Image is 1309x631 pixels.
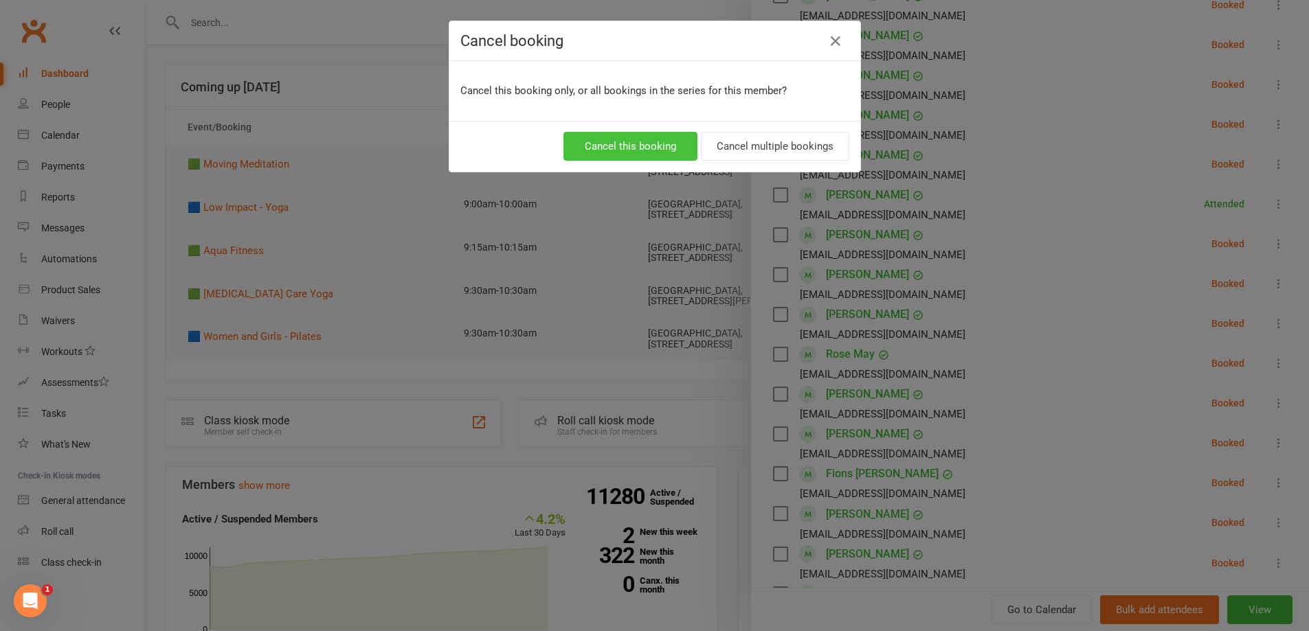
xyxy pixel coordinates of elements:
span: 1 [42,584,53,595]
h4: Cancel booking [460,32,849,49]
button: Cancel this booking [563,132,697,161]
button: Cancel multiple bookings [701,132,849,161]
button: Close [825,30,847,52]
p: Cancel this booking only, or all bookings in the series for this member? [460,82,849,99]
iframe: Intercom live chat [14,584,47,617]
